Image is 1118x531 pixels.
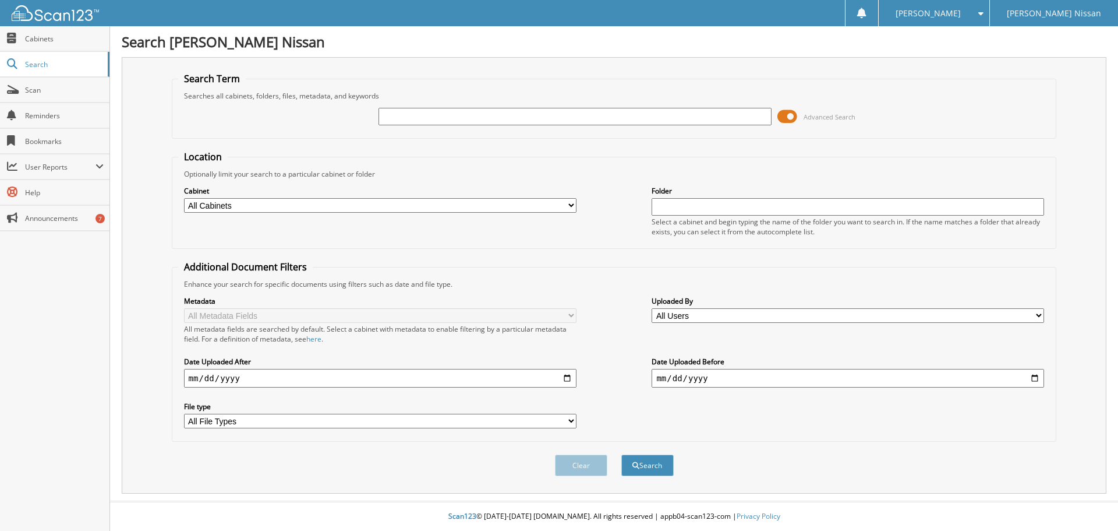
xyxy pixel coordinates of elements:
div: All metadata fields are searched by default. Select a cabinet with metadata to enable filtering b... [184,324,576,344]
div: © [DATE]-[DATE] [DOMAIN_NAME]. All rights reserved | appb04-scan123-com | [110,502,1118,531]
label: Uploaded By [652,296,1044,306]
span: Scan [25,85,104,95]
span: Scan123 [448,511,476,521]
label: Folder [652,186,1044,196]
span: Bookmarks [25,136,104,146]
span: Announcements [25,213,104,223]
input: start [184,369,576,388]
div: Optionally limit your search to a particular cabinet or folder [178,169,1050,179]
div: Searches all cabinets, folders, files, metadata, and keywords [178,91,1050,101]
legend: Search Term [178,72,246,85]
button: Search [621,455,674,476]
a: Privacy Policy [737,511,780,521]
a: here [306,334,321,344]
span: Cabinets [25,34,104,44]
span: Help [25,188,104,198]
div: 7 [95,214,105,223]
span: Advanced Search [804,112,855,121]
span: [PERSON_NAME] Nissan [1007,10,1101,17]
label: Cabinet [184,186,576,196]
button: Clear [555,455,607,476]
span: User Reports [25,162,95,172]
div: Enhance your search for specific documents using filters such as date and file type. [178,279,1050,289]
legend: Additional Document Filters [178,261,313,273]
label: Metadata [184,296,576,306]
input: end [652,369,1044,388]
label: File type [184,402,576,412]
img: scan123-logo-white.svg [12,5,99,21]
span: [PERSON_NAME] [896,10,961,17]
span: Search [25,59,102,69]
h1: Search [PERSON_NAME] Nissan [122,32,1106,51]
label: Date Uploaded After [184,357,576,367]
label: Date Uploaded Before [652,357,1044,367]
span: Reminders [25,111,104,121]
div: Select a cabinet and begin typing the name of the folder you want to search in. If the name match... [652,217,1044,237]
legend: Location [178,150,228,163]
